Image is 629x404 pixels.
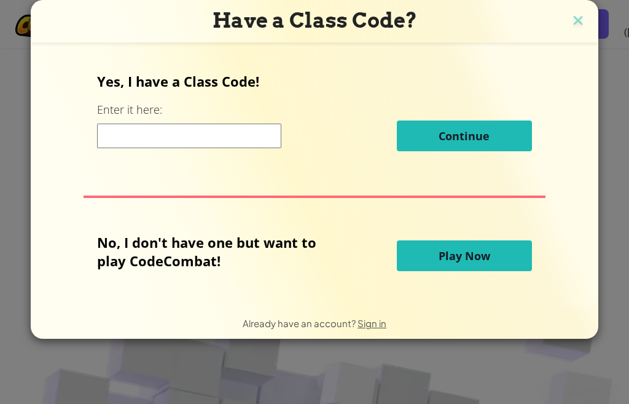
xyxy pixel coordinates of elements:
[97,102,162,117] label: Enter it here:
[357,317,386,329] a: Sign in
[439,248,490,263] span: Play Now
[397,240,532,271] button: Play Now
[97,72,531,90] p: Yes, I have a Class Code!
[97,233,335,270] p: No, I don't have one but want to play CodeCombat!
[397,121,532,151] button: Continue
[570,12,586,31] img: close icon
[243,317,357,329] span: Already have an account?
[213,8,417,33] span: Have a Class Code?
[439,129,490,143] span: Continue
